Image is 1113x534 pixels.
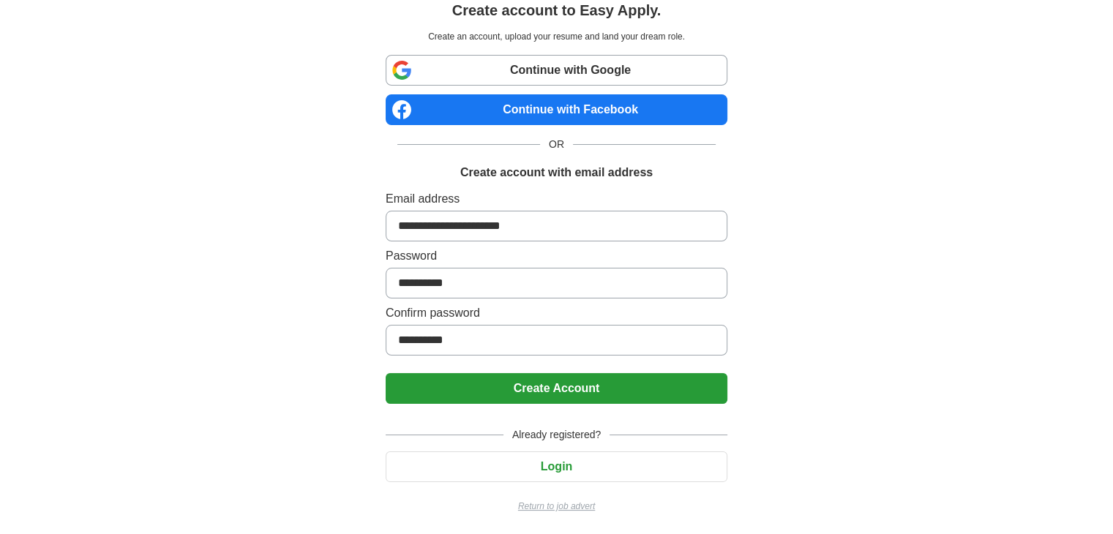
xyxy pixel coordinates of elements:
span: OR [540,137,573,152]
label: Password [386,247,727,265]
label: Email address [386,190,727,208]
a: Continue with Google [386,55,727,86]
h1: Create account with email address [460,164,653,181]
button: Create Account [386,373,727,404]
a: Continue with Facebook [386,94,727,125]
p: Create an account, upload your resume and land your dream role. [389,30,724,43]
button: Login [386,451,727,482]
a: Return to job advert [386,500,727,513]
a: Login [386,460,727,473]
span: Already registered? [503,427,610,443]
label: Confirm password [386,304,727,322]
